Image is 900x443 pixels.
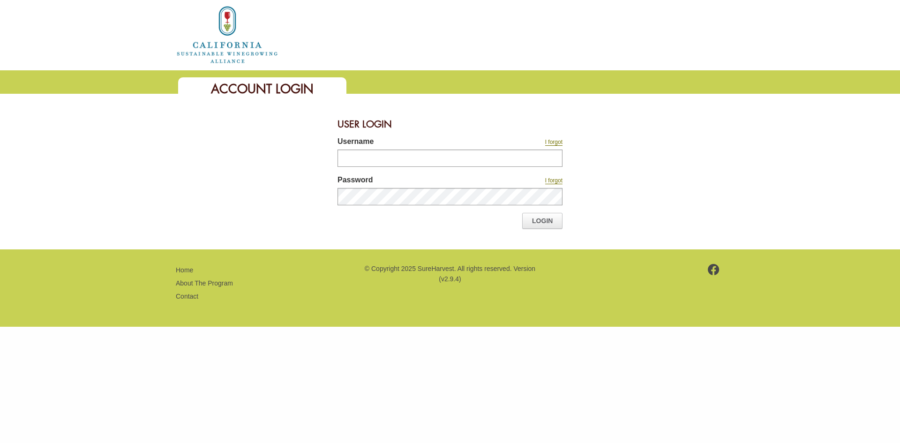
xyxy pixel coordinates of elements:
[337,113,562,136] div: User Login
[176,293,198,300] a: Contact
[708,264,720,275] img: footer-facebook.png
[176,266,193,274] a: Home
[176,279,233,287] a: About The Program
[337,174,483,188] label: Password
[176,5,279,65] img: logo_cswa2x.png
[545,177,562,184] a: I forgot
[211,81,314,97] span: Account Login
[176,30,279,38] a: Home
[337,136,483,150] label: Username
[522,213,562,229] a: Login
[545,139,562,146] a: I forgot
[363,263,537,285] p: © Copyright 2025 SureHarvest. All rights reserved. Version (v2.9.4)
